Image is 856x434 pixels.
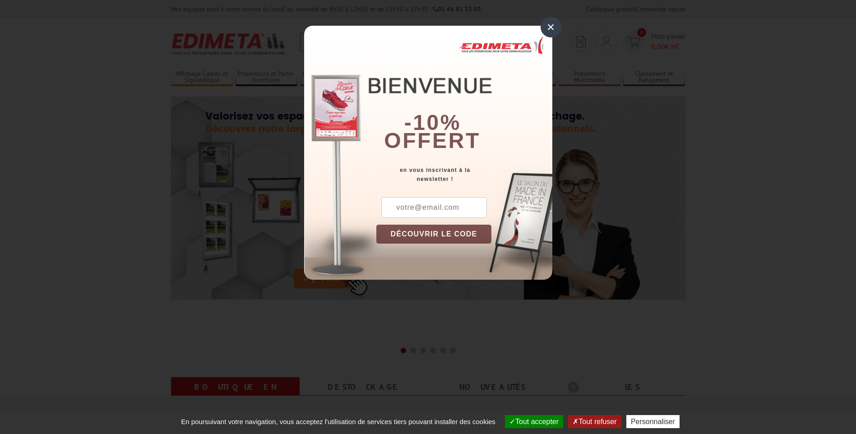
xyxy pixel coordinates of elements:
div: en vous inscrivant à la newsletter ! [376,166,552,184]
button: Tout refuser [568,415,621,428]
input: votre@email.com [381,197,487,218]
b: -10% [404,111,461,134]
button: DÉCOUVRIR LE CODE [376,225,492,244]
font: offert [384,129,481,152]
button: Tout accepter [505,415,563,428]
span: En poursuivant votre navigation, vous acceptez l'utilisation de services tiers pouvant installer ... [176,418,500,425]
button: Personnaliser (fenêtre modale) [626,415,680,428]
div: × [541,17,561,37]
